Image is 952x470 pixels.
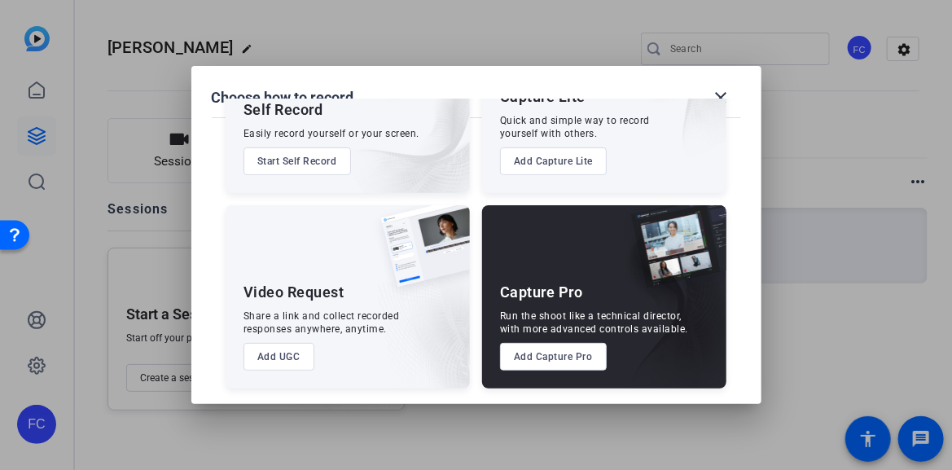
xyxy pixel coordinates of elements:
div: Quick and simple way to record yourself with others. [500,114,650,140]
button: Start Self Record [243,147,351,175]
img: embarkstudio-capture-pro.png [606,226,726,389]
div: Self Record [243,100,323,120]
button: Add Capture Lite [500,147,607,175]
img: capture-pro.png [619,205,726,305]
h1: Choose how to record [212,88,354,108]
div: Video Request [243,283,344,302]
mat-icon: close [712,88,731,108]
img: ugc-content.png [369,205,470,304]
div: Easily record yourself or your screen. [243,127,419,140]
button: Add Capture Pro [500,343,607,371]
img: embarkstudio-self-record.png [328,45,470,193]
div: Share a link and collect recorded responses anywhere, anytime. [243,310,400,336]
button: Add UGC [243,343,314,371]
img: embarkstudio-ugc-content.png [375,256,470,389]
div: Capture Pro [500,283,583,302]
div: Run the shoot like a technical director, with more advanced controls available. [500,310,688,336]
